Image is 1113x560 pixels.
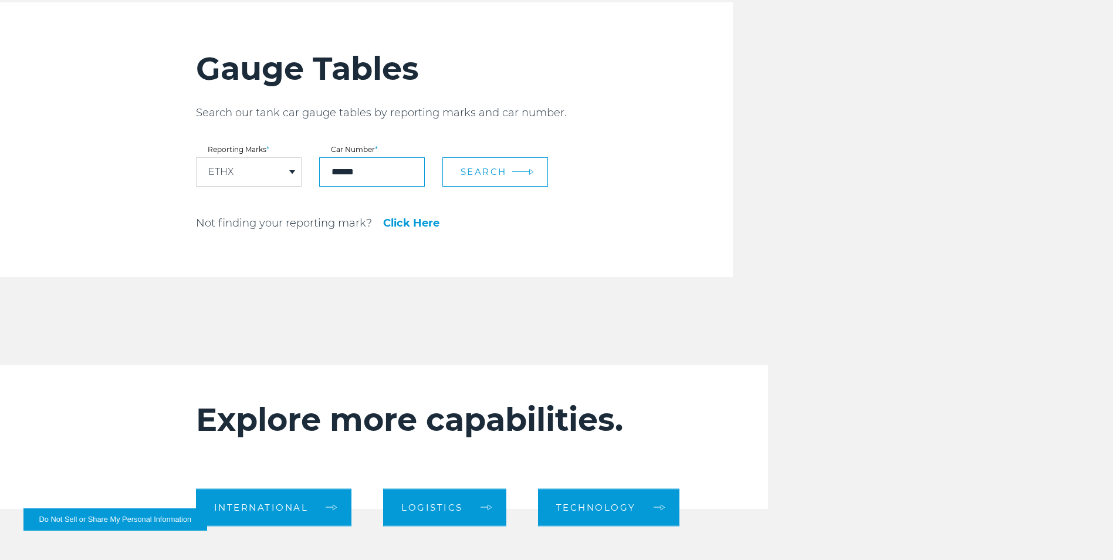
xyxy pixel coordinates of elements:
[442,157,548,187] button: Search arrow arrow
[401,503,463,512] span: Logistics
[461,166,507,177] span: Search
[319,146,425,153] label: Car Number
[383,218,439,228] a: Click Here
[529,169,533,176] img: arrow
[196,216,372,230] p: Not finding your reporting mark?
[538,488,679,526] a: Technology arrow arrow
[196,106,733,120] p: Search our tank car gauge tables by reporting marks and car number.
[196,146,302,153] label: Reporting Marks
[196,488,352,526] a: International arrow arrow
[214,503,309,512] span: International
[196,400,697,439] h2: Explore more capabilities.
[383,488,506,526] a: Logistics arrow arrow
[208,167,234,177] a: ETHX
[556,503,636,512] span: Technology
[1054,504,1113,560] iframe: Chat Widget
[23,508,207,531] button: Do Not Sell or Share My Personal Information
[196,49,733,88] h2: Gauge Tables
